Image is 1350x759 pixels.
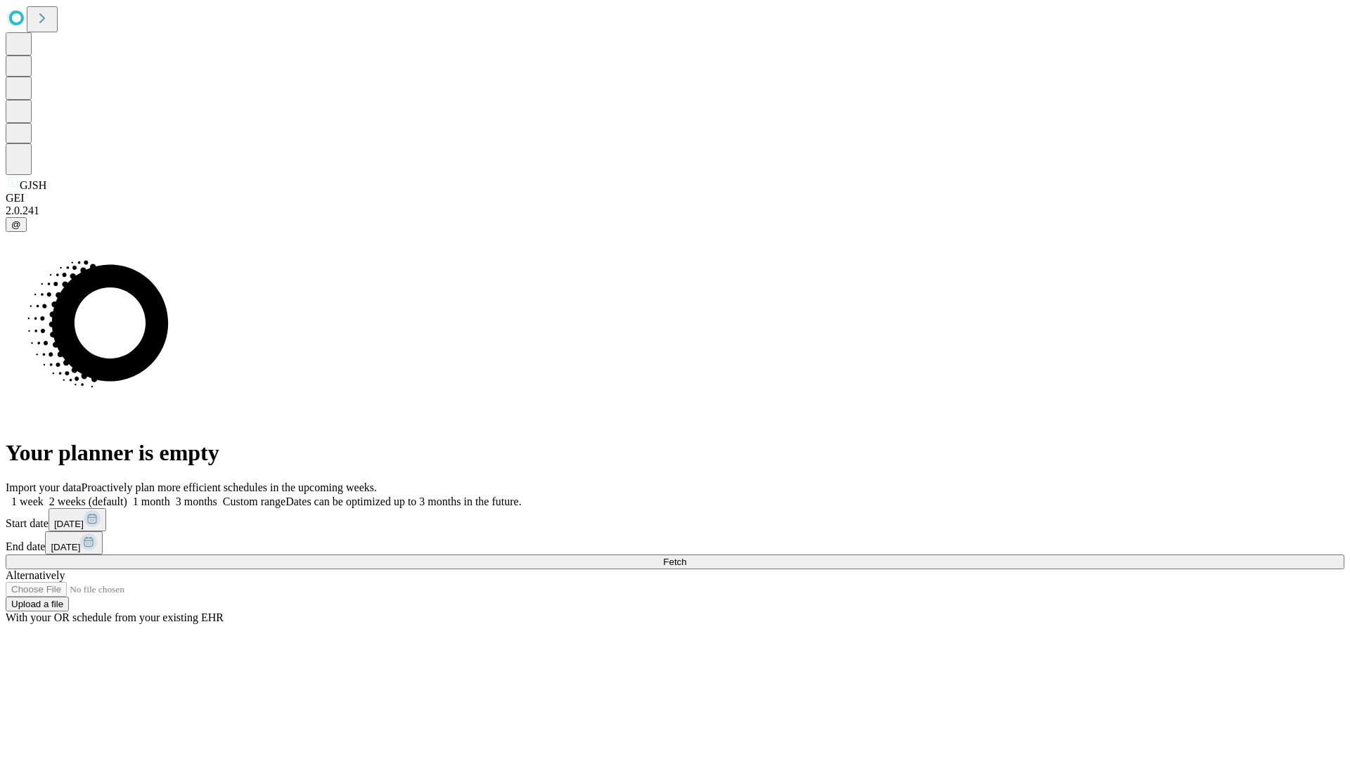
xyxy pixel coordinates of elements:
h1: Your planner is empty [6,440,1344,466]
div: End date [6,531,1344,554]
button: @ [6,217,27,232]
span: Alternatively [6,569,65,581]
span: Proactively plan more efficient schedules in the upcoming weeks. [82,481,377,493]
div: GEI [6,192,1344,205]
div: 2.0.241 [6,205,1344,217]
span: 1 week [11,495,44,507]
span: Dates can be optimized up to 3 months in the future. [285,495,521,507]
button: [DATE] [45,531,103,554]
span: 3 months [176,495,217,507]
span: 2 weeks (default) [49,495,127,507]
span: @ [11,219,21,230]
span: Custom range [223,495,285,507]
span: Fetch [663,557,686,567]
button: [DATE] [49,508,106,531]
button: Upload a file [6,597,69,611]
span: [DATE] [51,542,80,552]
span: 1 month [133,495,170,507]
span: [DATE] [54,519,84,529]
span: Import your data [6,481,82,493]
span: With your OR schedule from your existing EHR [6,611,224,623]
div: Start date [6,508,1344,531]
button: Fetch [6,554,1344,569]
span: GJSH [20,179,46,191]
